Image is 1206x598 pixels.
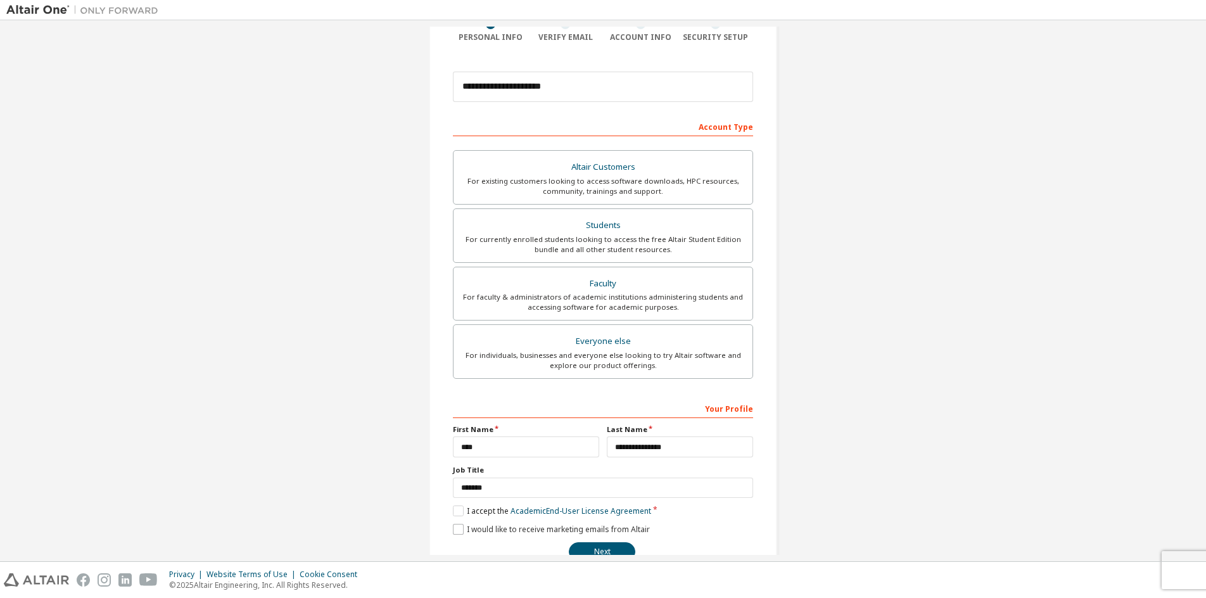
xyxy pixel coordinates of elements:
[453,398,753,418] div: Your Profile
[678,32,754,42] div: Security Setup
[453,465,753,475] label: Job Title
[461,158,745,176] div: Altair Customers
[453,506,651,516] label: I accept the
[511,506,651,516] a: Academic End-User License Agreement
[139,573,158,587] img: youtube.svg
[461,292,745,312] div: For faculty & administrators of academic institutions administering students and accessing softwa...
[77,573,90,587] img: facebook.svg
[461,333,745,350] div: Everyone else
[603,32,678,42] div: Account Info
[300,569,365,580] div: Cookie Consent
[453,116,753,136] div: Account Type
[169,580,365,590] p: © 2025 Altair Engineering, Inc. All Rights Reserved.
[118,573,132,587] img: linkedin.svg
[6,4,165,16] img: Altair One
[569,542,635,561] button: Next
[461,176,745,196] div: For existing customers looking to access software downloads, HPC resources, community, trainings ...
[461,275,745,293] div: Faculty
[461,350,745,371] div: For individuals, businesses and everyone else looking to try Altair software and explore our prod...
[461,234,745,255] div: For currently enrolled students looking to access the free Altair Student Edition bundle and all ...
[169,569,206,580] div: Privacy
[206,569,300,580] div: Website Terms of Use
[607,424,753,435] label: Last Name
[4,573,69,587] img: altair_logo.svg
[453,524,650,535] label: I would like to receive marketing emails from Altair
[461,217,745,234] div: Students
[453,32,528,42] div: Personal Info
[453,424,599,435] label: First Name
[98,573,111,587] img: instagram.svg
[528,32,604,42] div: Verify Email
